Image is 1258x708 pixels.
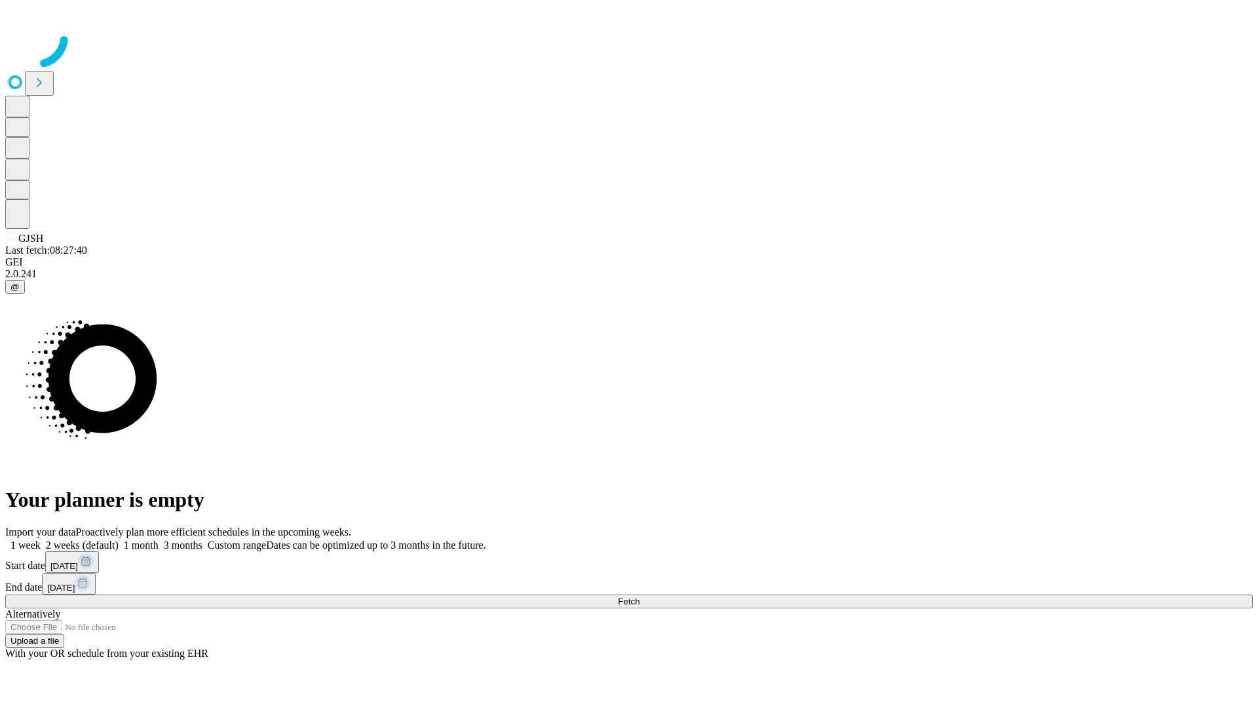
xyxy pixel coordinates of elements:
[5,268,1253,280] div: 2.0.241
[5,526,76,538] span: Import your data
[45,551,99,573] button: [DATE]
[5,634,64,648] button: Upload a file
[18,233,43,244] span: GJSH
[5,551,1253,573] div: Start date
[5,608,60,619] span: Alternatively
[266,540,486,551] span: Dates can be optimized up to 3 months in the future.
[124,540,159,551] span: 1 month
[5,280,25,294] button: @
[5,256,1253,268] div: GEI
[5,648,208,659] span: With your OR schedule from your existing EHR
[208,540,266,551] span: Custom range
[164,540,202,551] span: 3 months
[46,540,119,551] span: 2 weeks (default)
[5,573,1253,595] div: End date
[50,561,78,571] span: [DATE]
[42,573,96,595] button: [DATE]
[76,526,351,538] span: Proactively plan more efficient schedules in the upcoming weeks.
[47,583,75,593] span: [DATE]
[618,597,639,606] span: Fetch
[5,595,1253,608] button: Fetch
[5,488,1253,512] h1: Your planner is empty
[5,245,87,256] span: Last fetch: 08:27:40
[10,282,20,292] span: @
[10,540,41,551] span: 1 week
